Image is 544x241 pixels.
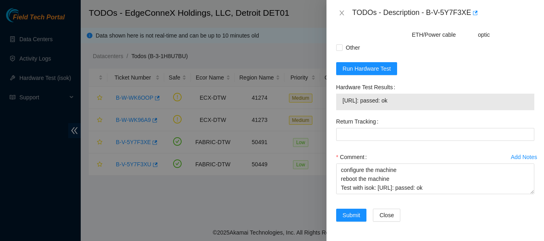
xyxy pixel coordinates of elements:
[336,151,370,163] label: Comment
[379,211,394,220] span: Close
[511,151,538,163] button: Add Notes
[336,62,398,75] button: Run Hardware Test
[511,154,537,160] div: Add Notes
[336,9,347,17] button: Close
[475,15,534,41] span: Clean/Replaced optic
[343,96,528,105] span: [URL]: passed: ok
[343,64,391,73] span: Run Hardware Test
[409,15,469,41] span: Replaced ETH/Power cable
[343,41,363,54] span: Other
[336,81,398,94] label: Hardware Test Results
[336,128,534,141] input: Return Tracking
[339,10,345,16] span: close
[336,115,382,128] label: Return Tracking
[352,6,534,19] div: TODOs - Description - B-V-5Y7F3XE
[336,209,367,222] button: Submit
[343,211,360,220] span: Submit
[336,163,534,194] textarea: Comment
[373,209,400,222] button: Close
